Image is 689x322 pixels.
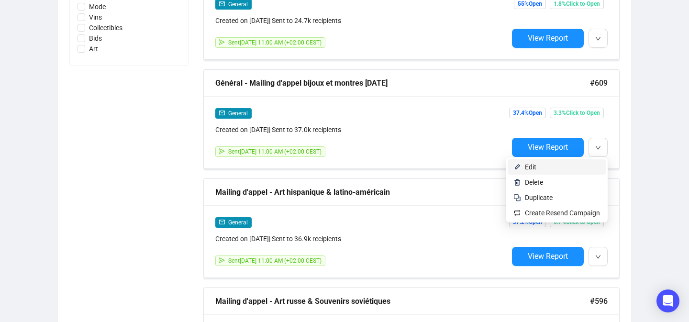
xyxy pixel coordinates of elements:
[85,33,106,44] span: Bids
[219,257,225,263] span: send
[219,110,225,116] span: mail
[512,247,584,266] button: View Report
[513,163,521,171] img: svg+xml;base64,PHN2ZyB4bWxucz0iaHR0cDovL3d3dy53My5vcmcvMjAwMC9zdmciIHhtbG5zOnhsaW5rPSJodHRwOi8vd3...
[228,257,322,264] span: Sent [DATE] 11:00 AM (+02:00 CEST)
[525,209,600,217] span: Create Resend Campaign
[595,145,601,151] span: down
[85,12,106,22] span: Vins
[219,148,225,154] span: send
[590,77,608,89] span: #609
[219,1,225,7] span: mail
[215,124,508,135] div: Created on [DATE] | Sent to 37.0k recipients
[513,194,521,201] img: svg+xml;base64,PHN2ZyB4bWxucz0iaHR0cDovL3d3dy53My5vcmcvMjAwMC9zdmciIHdpZHRoPSIyNCIgaGVpZ2h0PSIyNC...
[85,1,110,12] span: Mode
[85,44,102,54] span: Art
[215,15,508,26] div: Created on [DATE] | Sent to 24.7k recipients
[228,219,248,226] span: General
[528,33,568,43] span: View Report
[219,39,225,45] span: send
[509,108,546,118] span: 37.4% Open
[528,143,568,152] span: View Report
[228,1,248,8] span: General
[595,254,601,260] span: down
[656,289,679,312] div: Open Intercom Messenger
[595,36,601,42] span: down
[228,110,248,117] span: General
[550,108,604,118] span: 3.3% Click to Open
[215,295,590,307] div: Mailing d'appel - Art russe & Souvenirs soviétiques
[525,194,553,201] span: Duplicate
[590,295,608,307] span: #596
[513,209,521,217] img: retweet.svg
[228,148,322,155] span: Sent [DATE] 11:00 AM (+02:00 CEST)
[215,233,508,244] div: Created on [DATE] | Sent to 36.9k recipients
[513,178,521,186] img: svg+xml;base64,PHN2ZyB4bWxucz0iaHR0cDovL3d3dy53My5vcmcvMjAwMC9zdmciIHhtbG5zOnhsaW5rPSJodHRwOi8vd3...
[203,69,620,169] a: Général - Mailing d'appel bijoux et montres [DATE]#609mailGeneralCreated on [DATE]| Sent to 37.0k...
[219,219,225,225] span: mail
[525,163,536,171] span: Edit
[512,138,584,157] button: View Report
[228,39,322,46] span: Sent [DATE] 11:00 AM (+02:00 CEST)
[512,29,584,48] button: View Report
[215,77,590,89] div: Général - Mailing d'appel bijoux et montres [DATE]
[525,178,543,186] span: Delete
[203,178,620,278] a: Mailing d'appel - Art hispanique & latino-américain#600mailGeneralCreated on [DATE]| Sent to 36.9...
[528,252,568,261] span: View Report
[85,22,126,33] span: Collectibles
[215,186,590,198] div: Mailing d'appel - Art hispanique & latino-américain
